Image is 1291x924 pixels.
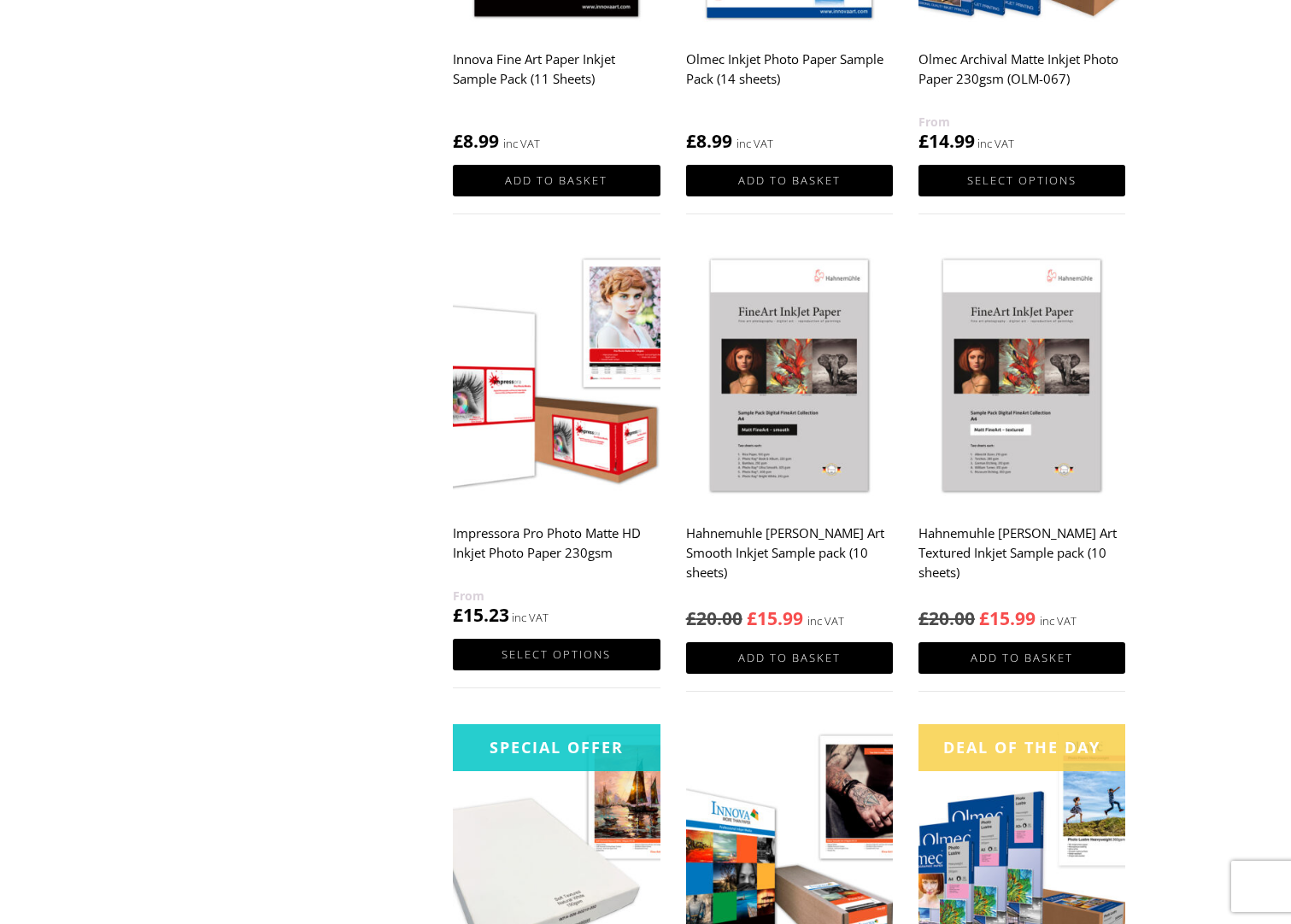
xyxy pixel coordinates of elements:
img: Hahnemuhle Matt Fine Art Smooth Inkjet Sample pack (10 sheets) [686,248,893,506]
span: £ [453,129,463,153]
a: Add to basket: “Innova Fine Art Paper Inkjet Sample Pack (11 Sheets)” [453,165,660,196]
img: Impressora Pro Photo Matte HD Inkjet Photo Paper 230gsm [453,248,660,506]
a: Hahnemuhle [PERSON_NAME] Art Textured Inkjet Sample pack (10 sheets) inc VAT [918,248,1125,631]
h2: Olmec Archival Matte Inkjet Photo Paper 230gsm (OLM-067) [918,44,1125,112]
bdi: 8.99 [453,129,499,153]
h2: Olmec Inkjet Photo Paper Sample Pack (14 sheets) [686,44,893,112]
a: Hahnemuhle [PERSON_NAME] Art Smooth Inkjet Sample pack (10 sheets) inc VAT [686,248,893,631]
a: Add to basket: “Hahnemuhle Matt Fine Art Smooth Inkjet Sample pack (10 sheets)” [686,642,893,674]
bdi: 8.99 [686,129,732,153]
div: Special Offer [453,724,660,771]
span: £ [979,606,989,630]
bdi: 14.99 [918,129,975,153]
span: £ [453,603,463,627]
bdi: 20.00 [686,606,742,630]
strong: inc VAT [1040,611,1077,631]
span: £ [747,606,757,630]
bdi: 15.99 [747,606,803,630]
span: £ [918,129,929,153]
h2: Hahnemuhle [PERSON_NAME] Art Smooth Inkjet Sample pack (10 sheets) [686,518,893,589]
bdi: 15.23 [453,603,509,627]
strong: inc VAT [807,611,844,631]
span: £ [686,606,696,630]
a: Add to basket: “Olmec Inkjet Photo Paper Sample Pack (14 sheets)” [686,165,893,196]
span: £ [918,606,929,630]
img: Hahnemuhle Matt Fine Art Textured Inkjet Sample pack (10 sheets) [918,248,1125,506]
strong: inc VAT [736,134,773,154]
bdi: 15.99 [979,606,1036,630]
h2: Hahnemuhle [PERSON_NAME] Art Textured Inkjet Sample pack (10 sheets) [918,518,1125,589]
a: Add to basket: “Hahnemuhle Matt Fine Art Textured Inkjet Sample pack (10 sheets)” [918,642,1125,674]
div: Deal of the day [918,724,1125,771]
span: £ [686,129,696,153]
h2: Impressora Pro Photo Matte HD Inkjet Photo Paper 230gsm [453,518,660,586]
h2: Innova Fine Art Paper Inkjet Sample Pack (11 Sheets) [453,44,660,112]
strong: inc VAT [503,134,540,154]
a: Select options for “Olmec Archival Matte Inkjet Photo Paper 230gsm (OLM-067)” [918,165,1125,196]
a: Impressora Pro Photo Matte HD Inkjet Photo Paper 230gsm £15.23 [453,248,660,628]
bdi: 20.00 [918,606,975,630]
a: Select options for “Impressora Pro Photo Matte HD Inkjet Photo Paper 230gsm” [453,639,660,670]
